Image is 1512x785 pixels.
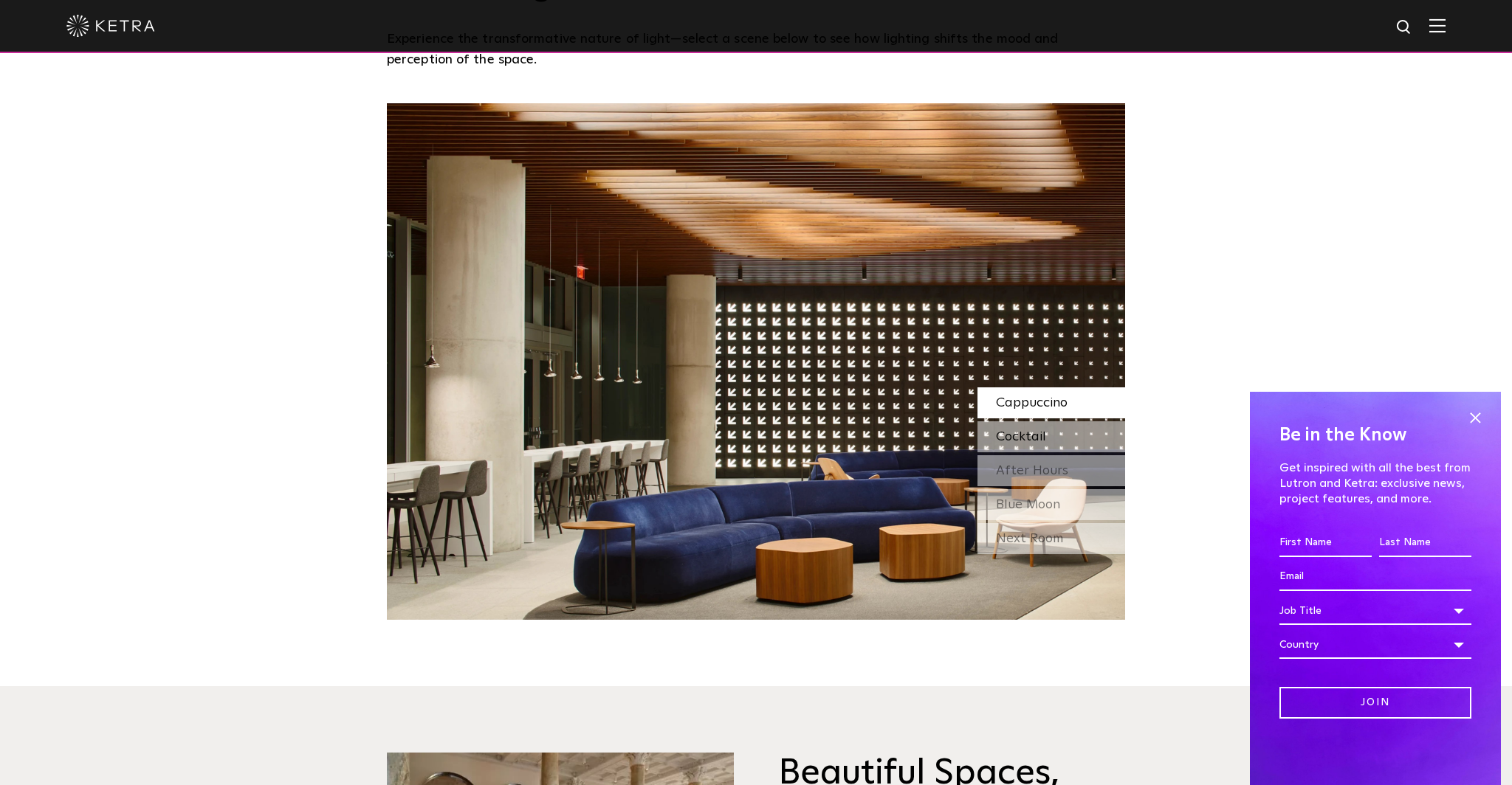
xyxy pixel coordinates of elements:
[1279,597,1471,625] div: Job Title
[1279,460,1471,506] p: Get inspired with all the best from Lutron and Ketra: exclusive news, project features, and more.
[1279,631,1471,659] div: Country
[1279,687,1471,719] input: Join
[1379,529,1471,557] input: Last Name
[1429,18,1446,32] img: Hamburger%20Nav.svg
[1279,421,1471,449] h4: Be in the Know
[977,523,1125,554] div: Next Room
[1395,18,1414,37] img: search icon
[996,396,1068,409] span: Cappuccino
[1279,563,1471,591] input: Email
[1279,529,1372,557] input: First Name
[996,430,1046,443] span: Cocktail
[387,103,1125,620] img: SS_SXSW_Desktop_Cool
[996,498,1060,511] span: Blue Moon
[996,464,1068,477] span: After Hours
[66,15,155,37] img: ketra-logo-2019-white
